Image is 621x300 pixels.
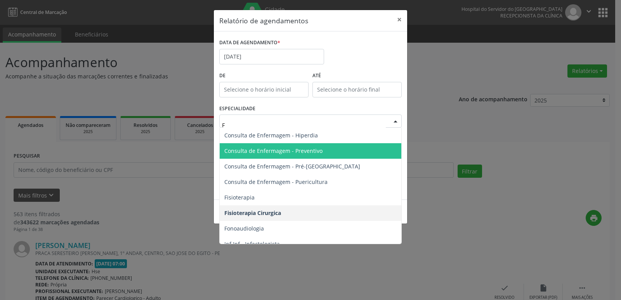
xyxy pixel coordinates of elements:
[224,225,264,232] span: Fonoaudiologia
[312,82,402,97] input: Selecione o horário final
[219,49,324,64] input: Selecione uma data ou intervalo
[219,37,280,49] label: DATA DE AGENDAMENTO
[219,103,255,115] label: ESPECIALIDADE
[312,70,402,82] label: ATÉ
[219,70,309,82] label: De
[224,178,328,186] span: Consulta de Enfermagem - Puericultura
[224,240,280,248] span: Inf.Inf - Infectologista
[224,147,323,154] span: Consulta de Enfermagem - Preventivo
[224,194,255,201] span: Fisioterapia
[224,163,360,170] span: Consulta de Enfermagem - Pré-[GEOGRAPHIC_DATA]
[392,10,407,29] button: Close
[224,132,318,139] span: Consulta de Enfermagem - Hiperdia
[219,82,309,97] input: Selecione o horário inicial
[219,16,308,26] h5: Relatório de agendamentos
[224,209,281,217] span: Fisioterapia Cirurgica
[222,117,386,133] input: Seleciona uma especialidade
